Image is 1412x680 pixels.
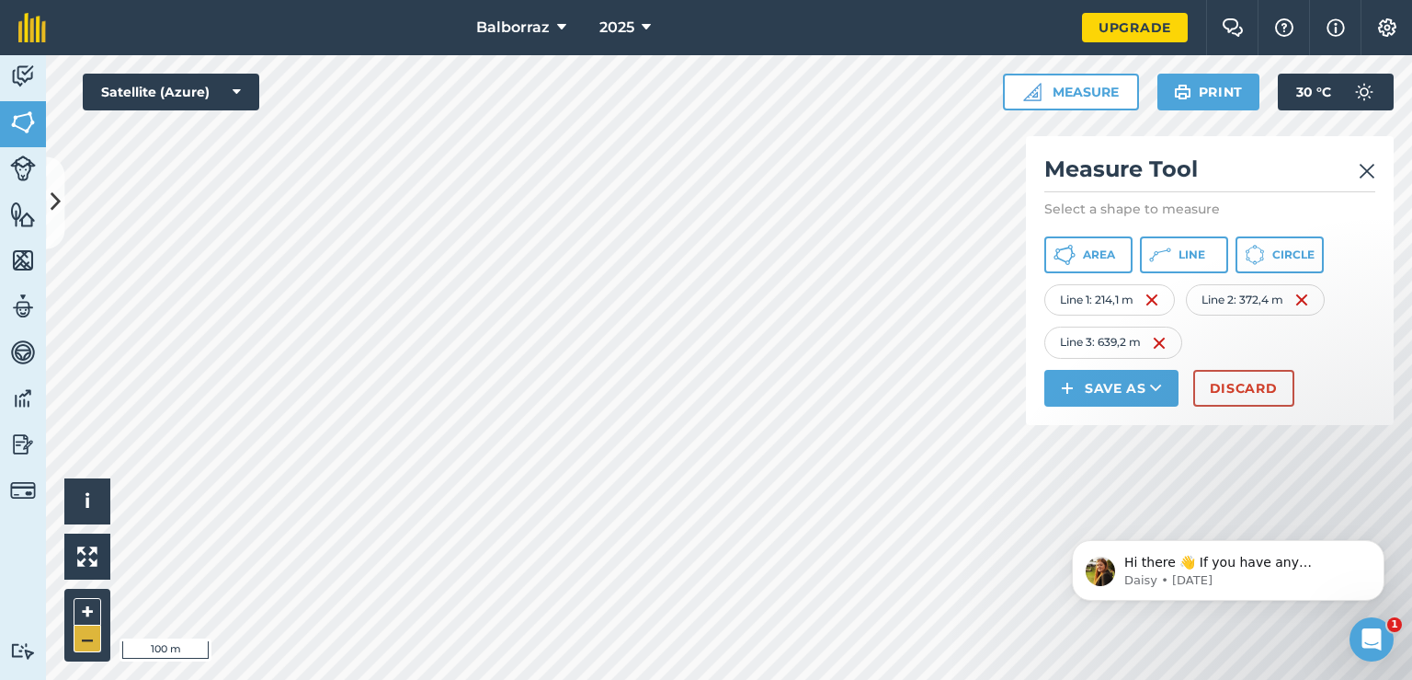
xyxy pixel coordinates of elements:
a: Upgrade [1082,13,1188,42]
img: svg+xml;base64,PD94bWwgdmVyc2lvbj0iMS4wIiBlbmNvZGluZz0idXRmLTgiPz4KPCEtLSBHZW5lcmF0b3I6IEFkb2JlIE... [10,339,36,366]
img: svg+xml;base64,PD94bWwgdmVyc2lvbj0iMS4wIiBlbmNvZGluZz0idXRmLTgiPz4KPCEtLSBHZW5lcmF0b3I6IEFkb2JlIE... [10,156,36,181]
img: A question mark icon [1273,18,1295,37]
span: i [85,490,90,513]
div: Line 2 : 372,4 m [1186,284,1325,316]
button: Area [1044,236,1133,273]
img: fieldmargin Logo [18,13,46,42]
img: svg+xml;base64,PHN2ZyB4bWxucz0iaHR0cDovL3d3dy53My5vcmcvMjAwMC9zdmciIHdpZHRoPSI1NiIgaGVpZ2h0PSI2MC... [10,109,36,136]
img: svg+xml;base64,PHN2ZyB4bWxucz0iaHR0cDovL3d3dy53My5vcmcvMjAwMC9zdmciIHdpZHRoPSI1NiIgaGVpZ2h0PSI2MC... [10,247,36,274]
img: svg+xml;base64,PHN2ZyB4bWxucz0iaHR0cDovL3d3dy53My5vcmcvMjAwMC9zdmciIHdpZHRoPSIxNiIgaGVpZ2h0PSIyNC... [1294,289,1309,311]
div: Line 3 : 639,2 m [1044,327,1182,358]
img: svg+xml;base64,PHN2ZyB4bWxucz0iaHR0cDovL3d3dy53My5vcmcvMjAwMC9zdmciIHdpZHRoPSI1NiIgaGVpZ2h0PSI2MC... [10,201,36,228]
div: Line 1 : 214,1 m [1044,284,1175,316]
span: Balborraz [476,17,550,39]
img: Four arrows, one pointing top left, one top right, one bottom right and the last bottom left [77,547,97,567]
span: Circle [1272,248,1315,262]
img: svg+xml;base64,PD94bWwgdmVyc2lvbj0iMS4wIiBlbmNvZGluZz0idXRmLTgiPz4KPCEtLSBHZW5lcmF0b3I6IEFkb2JlIE... [10,385,36,412]
img: Two speech bubbles overlapping with the left bubble in the forefront [1222,18,1244,37]
img: svg+xml;base64,PHN2ZyB4bWxucz0iaHR0cDovL3d3dy53My5vcmcvMjAwMC9zdmciIHdpZHRoPSIxNiIgaGVpZ2h0PSIyNC... [1152,332,1167,354]
button: Discard [1193,370,1294,407]
img: svg+xml;base64,PHN2ZyB4bWxucz0iaHR0cDovL3d3dy53My5vcmcvMjAwMC9zdmciIHdpZHRoPSIxNCIgaGVpZ2h0PSIyNC... [1061,377,1074,399]
span: 1 [1387,617,1402,632]
iframe: Intercom notifications message [1044,501,1412,630]
span: 30 ° C [1296,74,1331,110]
img: svg+xml;base64,PD94bWwgdmVyc2lvbj0iMS4wIiBlbmNvZGluZz0idXRmLTgiPz4KPCEtLSBHZW5lcmF0b3I6IEFkb2JlIE... [10,478,36,503]
button: Satellite (Azure) [83,74,259,110]
img: svg+xml;base64,PD94bWwgdmVyc2lvbj0iMS4wIiBlbmNvZGluZz0idXRmLTgiPz4KPCEtLSBHZW5lcmF0b3I6IEFkb2JlIE... [10,642,36,660]
button: 30 °C [1278,74,1394,110]
span: Area [1083,248,1115,262]
img: svg+xml;base64,PHN2ZyB4bWxucz0iaHR0cDovL3d3dy53My5vcmcvMjAwMC9zdmciIHdpZHRoPSIxNiIgaGVpZ2h0PSIyNC... [1144,289,1159,311]
img: svg+xml;base64,PD94bWwgdmVyc2lvbj0iMS4wIiBlbmNvZGluZz0idXRmLTgiPz4KPCEtLSBHZW5lcmF0b3I6IEFkb2JlIE... [1346,74,1383,110]
button: Line [1140,236,1228,273]
img: svg+xml;base64,PD94bWwgdmVyc2lvbj0iMS4wIiBlbmNvZGluZz0idXRmLTgiPz4KPCEtLSBHZW5lcmF0b3I6IEFkb2JlIE... [10,431,36,458]
img: A cog icon [1376,18,1398,37]
button: Measure [1003,74,1139,110]
button: i [64,478,110,524]
p: Select a shape to measure [1044,200,1375,218]
span: 2025 [599,17,634,39]
button: Circle [1235,236,1324,273]
button: – [74,626,101,652]
img: svg+xml;base64,PHN2ZyB4bWxucz0iaHR0cDovL3d3dy53My5vcmcvMjAwMC9zdmciIHdpZHRoPSIxOSIgaGVpZ2h0PSIyNC... [1174,81,1191,103]
img: Ruler icon [1023,83,1042,101]
button: Print [1157,74,1260,110]
span: Line [1179,248,1205,262]
img: svg+xml;base64,PHN2ZyB4bWxucz0iaHR0cDovL3d3dy53My5vcmcvMjAwMC9zdmciIHdpZHRoPSIyMiIgaGVpZ2h0PSIzMC... [1359,160,1375,182]
img: svg+xml;base64,PHN2ZyB4bWxucz0iaHR0cDovL3d3dy53My5vcmcvMjAwMC9zdmciIHdpZHRoPSIxNyIgaGVpZ2h0PSIxNy... [1327,17,1345,39]
img: svg+xml;base64,PD94bWwgdmVyc2lvbj0iMS4wIiBlbmNvZGluZz0idXRmLTgiPz4KPCEtLSBHZW5lcmF0b3I6IEFkb2JlIE... [10,293,36,320]
button: Save as [1044,370,1179,407]
iframe: Intercom live chat [1349,617,1394,662]
h2: Measure Tool [1044,155,1375,192]
button: + [74,598,101,626]
img: svg+xml;base64,PD94bWwgdmVyc2lvbj0iMS4wIiBlbmNvZGluZz0idXRmLTgiPz4KPCEtLSBHZW5lcmF0b3I6IEFkb2JlIE... [10,63,36,90]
